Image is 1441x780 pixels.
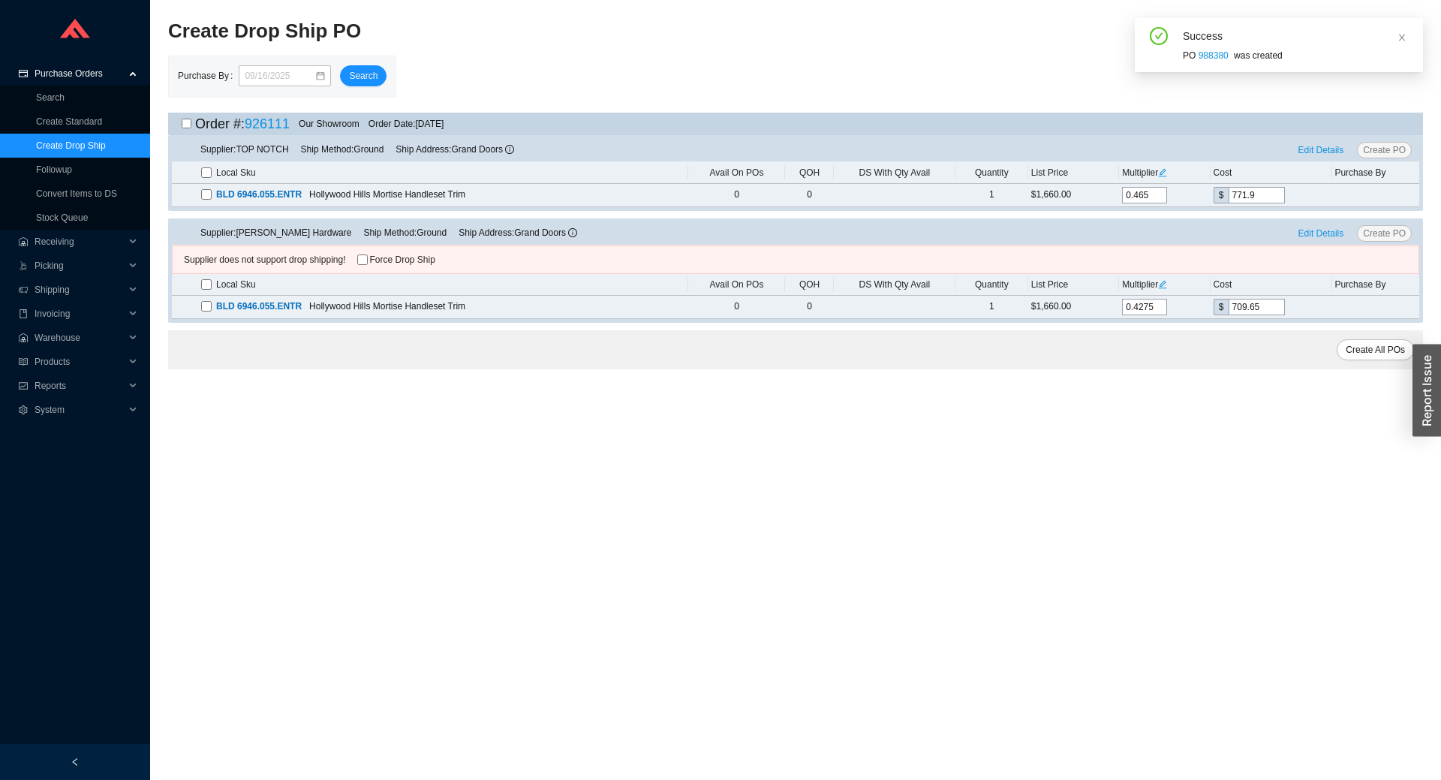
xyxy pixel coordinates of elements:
[1214,187,1229,203] div: $
[459,227,577,238] span: Ship Address: Grand Doors
[200,227,351,238] span: Supplier: [PERSON_NAME] Hardware
[35,302,125,326] span: Invoicing
[734,189,739,200] span: 0
[216,277,256,292] span: Local Sku
[396,144,514,155] span: Ship Address: Grand Doors
[168,18,1109,44] h2: Create Drop Ship PO
[955,296,1028,319] td: 1
[1357,225,1412,242] button: Create PO
[785,162,834,184] th: QOH
[184,252,1407,267] div: Supplier does not support drop shipping!
[35,254,125,278] span: Picking
[955,274,1028,296] th: Quantity
[301,144,384,155] span: Ship Method: Ground
[369,255,435,264] span: Force Drop Ship
[1122,165,1207,180] div: Multiplier
[1331,274,1419,296] th: Purchase By
[1183,50,1283,61] span: PO was created
[340,65,387,86] button: Search
[245,68,314,83] input: 09/16/2025
[18,309,29,318] span: book
[36,188,117,199] a: Convert Items to DS
[834,274,955,296] th: DS With Qty Avail
[834,162,955,184] th: DS With Qty Avail
[36,164,72,175] a: Followup
[18,381,29,390] span: fund
[36,92,65,103] a: Search
[688,274,785,296] th: Avail On POs
[1292,142,1350,158] button: Edit Details
[505,145,514,154] span: info-circle
[18,405,29,414] span: setting
[35,398,125,422] span: System
[807,301,812,312] span: 0
[36,212,88,223] a: Stock Queue
[35,374,125,398] span: Reports
[35,350,125,374] span: Products
[36,116,102,127] a: Create Standard
[1214,299,1229,315] div: $
[1150,27,1168,48] span: check-circle
[688,162,785,184] th: Avail On POs
[216,301,302,312] span: BLD 6946.055.ENTR
[216,165,256,180] span: Local Sku
[1028,184,1119,207] td: $1,660.00
[36,140,106,151] a: Create Drop Ship
[18,69,29,78] span: credit-card
[1183,27,1411,45] div: Success
[1028,296,1119,319] td: $1,660.00
[357,254,368,265] input: Force Drop Ship
[734,301,739,312] span: 0
[35,230,125,254] span: Receiving
[245,116,290,131] a: 926111
[35,62,125,86] span: Purchase Orders
[35,278,125,302] span: Shipping
[71,757,80,766] span: left
[1346,342,1405,357] span: Create All POs
[1122,277,1207,292] div: Multiplier
[1028,162,1119,184] th: List Price
[1298,226,1344,241] span: Edit Details
[1211,162,1332,184] th: Cost
[200,144,289,155] span: Supplier: TOP NOTCH
[1331,162,1419,184] th: Purchase By
[1199,50,1229,61] a: 988380
[1337,339,1414,360] button: Create All POs
[18,357,29,366] span: read
[955,184,1028,207] td: 1
[1158,168,1167,177] span: edit
[35,326,125,350] span: Warehouse
[1357,142,1412,158] button: Create PO
[1292,225,1350,242] button: Edit Details
[299,116,359,131] div: Our Showroom
[807,189,812,200] span: 0
[216,189,302,200] span: BLD 6946.055.ENTR
[195,113,290,135] div: Order #:
[955,162,1028,184] th: Quantity
[1158,280,1167,289] span: edit
[785,274,834,296] th: QOH
[1298,143,1344,158] span: Edit Details
[349,68,378,83] span: Search
[1397,33,1406,42] span: close
[309,301,465,312] span: Hollywood Hills Mortise Handleset Trim
[363,227,447,238] span: Ship Method: Ground
[309,189,465,200] span: Hollywood Hills Mortise Handleset Trim
[1028,274,1119,296] th: List Price
[568,228,577,237] span: info-circle
[178,65,239,86] label: Purchase By
[369,116,444,131] div: Order Date: [DATE]
[1211,274,1332,296] th: Cost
